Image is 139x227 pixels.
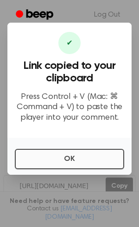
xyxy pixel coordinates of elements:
[15,92,124,123] p: Press Control + V (Mac: ⌘ Command + V) to paste the player into your comment.
[9,6,62,24] a: Beep
[58,32,81,54] div: ✔
[15,60,124,85] h3: Link copied to your clipboard
[85,4,130,26] a: Log Out
[15,149,124,169] button: OK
